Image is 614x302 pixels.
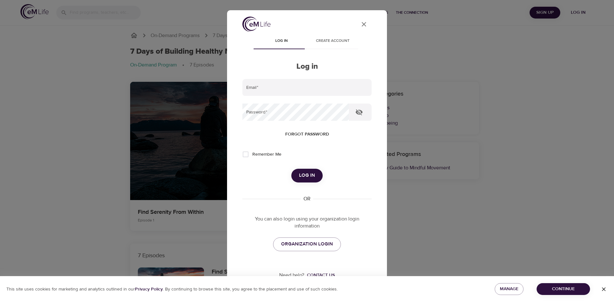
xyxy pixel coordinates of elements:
span: Manage [500,285,518,293]
span: Forgot password [285,130,329,138]
button: Forgot password [283,128,332,140]
img: logo [242,17,271,32]
span: ORGANIZATION LOGIN [281,240,333,248]
span: Log in [299,171,315,180]
div: OR [301,195,313,203]
div: Contact us [307,272,335,278]
p: You can also login using your organization login information [242,215,372,230]
span: Remember Me [252,151,281,158]
p: Need help? [279,272,304,279]
span: Log in [260,38,303,44]
span: Continue [542,285,585,293]
button: Log in [291,169,323,182]
b: Privacy Policy [135,286,163,292]
span: Create account [311,38,354,44]
button: close [356,17,372,32]
a: Contact us [304,272,335,278]
a: ORGANIZATION LOGIN [273,237,341,251]
h2: Log in [242,62,372,71]
div: disabled tabs example [242,34,372,49]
